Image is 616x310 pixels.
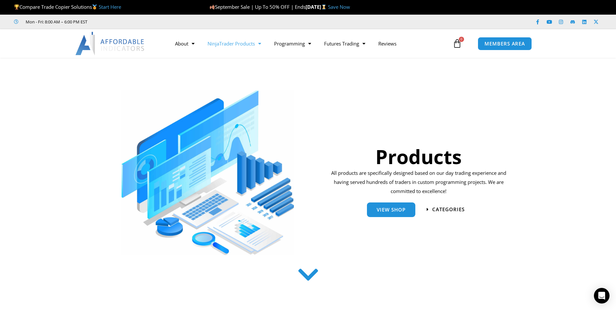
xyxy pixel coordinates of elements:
[268,36,318,51] a: Programming
[377,207,406,212] span: View Shop
[443,34,471,53] a: 0
[92,5,97,9] img: 🥇
[99,4,121,10] a: Start Here
[321,5,326,9] img: ⌛
[594,288,610,304] div: Open Intercom Messenger
[14,4,121,10] span: Compare Trade Copier Solutions
[318,36,372,51] a: Futures Trading
[24,18,87,26] span: Mon - Fri: 8:00 AM – 6:00 PM EST
[96,19,194,25] iframe: Customer reviews powered by Trustpilot
[169,36,451,51] nav: Menu
[201,36,268,51] a: NinjaTrader Products
[75,32,145,55] img: LogoAI | Affordable Indicators – NinjaTrader
[329,169,509,196] p: All products are specifically designed based on our day trading experience and having served hund...
[478,37,532,50] a: MEMBERS AREA
[484,41,525,46] span: MEMBERS AREA
[427,207,465,212] a: categories
[210,5,215,9] img: 🍂
[169,36,201,51] a: About
[459,37,464,42] span: 0
[372,36,403,51] a: Reviews
[121,90,294,255] img: ProductsSection scaled | Affordable Indicators – NinjaTrader
[329,143,509,170] h1: Products
[209,4,306,10] span: September Sale | Up To 50% OFF | Ends
[306,4,328,10] strong: [DATE]
[328,4,350,10] a: Save Now
[432,207,465,212] span: categories
[367,202,415,217] a: View Shop
[14,5,19,9] img: 🏆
